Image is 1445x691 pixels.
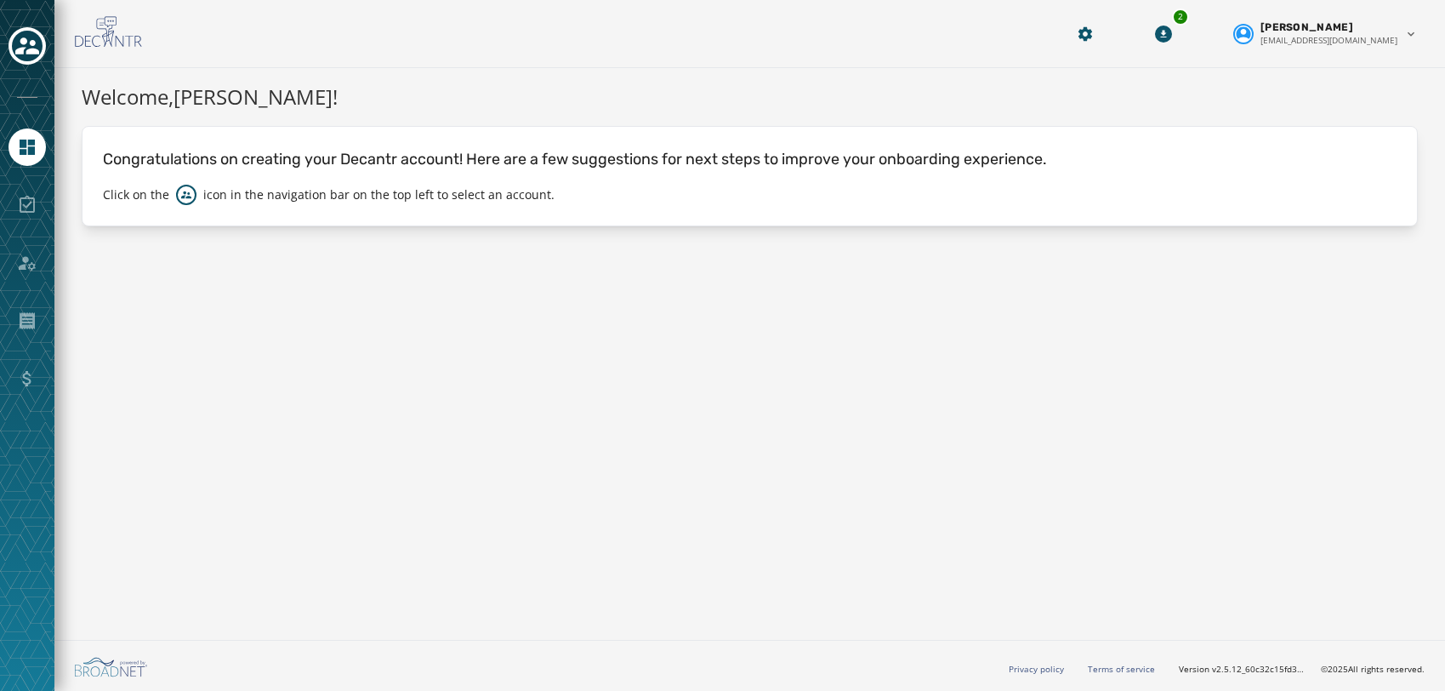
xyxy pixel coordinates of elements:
[1260,20,1353,34] span: [PERSON_NAME]
[82,82,1418,112] h1: Welcome, [PERSON_NAME] !
[1172,9,1189,26] div: 2
[9,128,46,166] a: Navigate to Home
[9,27,46,65] button: Toggle account select drawer
[103,186,169,203] p: Click on the
[1179,663,1307,676] span: Version
[103,147,1397,171] p: Congratulations on creating your Decantr account! Here are a few suggestions for next steps to im...
[1226,14,1425,54] button: User settings
[1088,663,1155,675] a: Terms of service
[1212,663,1307,676] span: v2.5.12_60c32c15fd37978ea97d18c88c1d5e69e1bdb78b
[1260,34,1397,47] span: [EMAIL_ADDRESS][DOMAIN_NAME]
[1009,663,1064,675] a: Privacy policy
[203,186,555,203] p: icon in the navigation bar on the top left to select an account.
[1148,19,1179,49] button: Download Menu
[1070,19,1101,49] button: Manage global settings
[1321,663,1425,675] span: © 2025 All rights reserved.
